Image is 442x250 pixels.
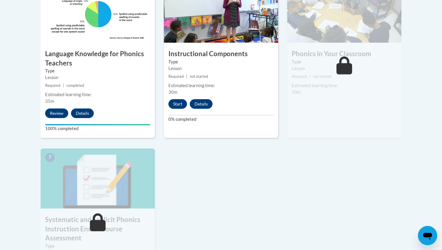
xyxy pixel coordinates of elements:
[168,65,274,72] div: Lesson
[41,215,155,243] h3: Systematic and Explicit Phonics Instruction End of Course Assessment
[168,82,274,89] div: Estimated learning time:
[41,148,155,209] img: Course Image
[287,49,401,59] h3: Phonics in Your Classroom
[45,243,150,249] label: Type
[292,59,397,65] label: Type
[45,108,68,118] button: Review
[309,74,311,79] span: |
[45,99,54,104] span: 35m
[418,226,437,245] iframe: Button to launch messaging window
[292,90,301,95] span: 10m
[190,74,208,79] span: not started
[45,83,60,88] span: Required
[168,116,274,123] label: 0% completed
[63,83,64,88] span: |
[66,83,84,88] span: completed
[45,74,150,81] div: Lesson
[168,74,184,79] span: Required
[45,153,55,162] span: 7
[168,99,187,109] button: Start
[168,90,177,95] span: 30m
[45,125,150,132] label: 100% completed
[45,91,150,98] div: Estimated learning time:
[292,65,397,72] div: Lesson
[45,124,150,125] div: Your progress
[186,74,187,79] span: |
[45,68,150,74] label: Type
[292,82,397,89] div: Estimated learning time:
[41,49,155,68] h3: Language Knowledge for Phonics Teachers
[190,99,213,109] button: Details
[71,108,94,118] button: Details
[164,49,278,59] h3: Instructional Components
[168,59,274,65] label: Type
[313,74,331,79] span: not started
[292,74,307,79] span: Required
